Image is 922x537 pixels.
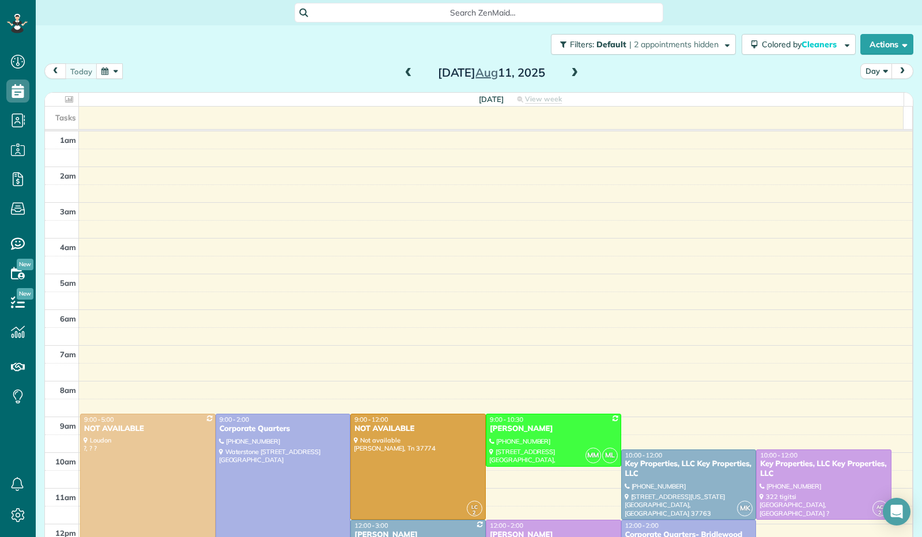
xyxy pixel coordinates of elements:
[490,415,523,423] span: 9:00 - 10:30
[354,521,388,530] span: 12:00 - 3:00
[525,94,562,104] span: View week
[625,451,663,459] span: 10:00 - 12:00
[471,504,478,510] span: LC
[65,63,97,79] button: today
[802,39,838,50] span: Cleaners
[219,424,347,434] div: Corporate Quarters
[596,39,627,50] span: Default
[883,498,910,525] div: Open Intercom Messenger
[55,113,76,122] span: Tasks
[60,314,76,323] span: 6am
[220,415,250,423] span: 9:00 - 2:00
[84,415,114,423] span: 9:00 - 5:00
[60,385,76,395] span: 8am
[629,39,719,50] span: | 2 appointments hidden
[860,63,893,79] button: Day
[475,65,498,80] span: Aug
[570,39,594,50] span: Filters:
[759,459,888,479] div: Key Properties, LLC Key Properties, LLC
[891,63,913,79] button: next
[479,94,504,104] span: [DATE]
[354,424,482,434] div: NOT AVAILABLE
[420,66,564,79] h2: [DATE] 11, 2025
[60,171,76,180] span: 2am
[55,457,76,466] span: 10am
[60,207,76,216] span: 3am
[602,448,618,463] span: ML
[60,278,76,288] span: 5am
[354,415,388,423] span: 9:00 - 12:00
[60,421,76,430] span: 9am
[762,39,841,50] span: Colored by
[60,243,76,252] span: 4am
[55,493,76,502] span: 11am
[84,424,212,434] div: NOT AVAILABLE
[737,501,753,516] span: MK
[545,34,736,55] a: Filters: Default | 2 appointments hidden
[760,451,798,459] span: 10:00 - 12:00
[489,424,618,434] div: [PERSON_NAME]
[17,259,33,270] span: New
[17,288,33,300] span: New
[625,521,659,530] span: 12:00 - 2:00
[860,34,913,55] button: Actions
[60,135,76,145] span: 1am
[44,63,66,79] button: prev
[873,508,887,519] small: 2
[60,350,76,359] span: 7am
[625,459,753,479] div: Key Properties, LLC Key Properties, LLC
[551,34,736,55] button: Filters: Default | 2 appointments hidden
[490,521,523,530] span: 12:00 - 2:00
[742,34,856,55] button: Colored byCleaners
[585,448,601,463] span: MM
[467,508,482,519] small: 2
[876,504,883,510] span: AC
